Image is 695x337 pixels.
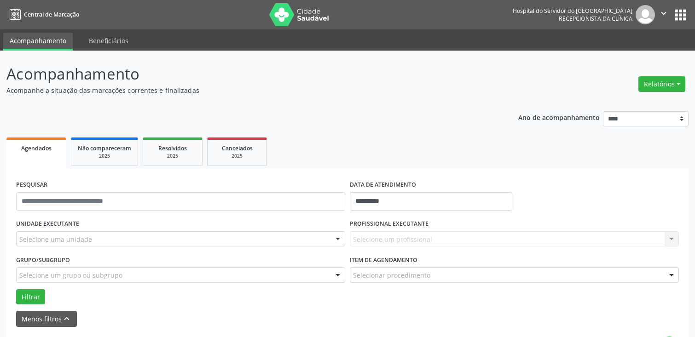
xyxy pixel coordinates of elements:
[222,144,253,152] span: Cancelados
[559,15,632,23] span: Recepcionista da clínica
[19,234,92,244] span: Selecione uma unidade
[16,253,70,267] label: Grupo/Subgrupo
[655,5,672,24] button: 
[513,7,632,15] div: Hospital do Servidor do [GEOGRAPHIC_DATA]
[518,111,600,123] p: Ano de acompanhamento
[353,270,430,280] span: Selecionar procedimento
[158,144,187,152] span: Resolvidos
[19,270,122,280] span: Selecione um grupo ou subgrupo
[24,11,79,18] span: Central de Marcação
[214,153,260,160] div: 2025
[16,217,79,231] label: UNIDADE EXECUTANTE
[82,33,135,49] a: Beneficiários
[350,253,417,267] label: Item de agendamento
[3,33,73,51] a: Acompanhamento
[6,86,484,95] p: Acompanhe a situação das marcações correntes e finalizadas
[16,311,77,327] button: Menos filtroskeyboard_arrow_up
[638,76,685,92] button: Relatórios
[62,314,72,324] i: keyboard_arrow_up
[78,144,131,152] span: Não compareceram
[659,8,669,18] i: 
[6,63,484,86] p: Acompanhamento
[78,153,131,160] div: 2025
[636,5,655,24] img: img
[150,153,196,160] div: 2025
[21,144,52,152] span: Agendados
[350,217,429,231] label: PROFISSIONAL EXECUTANTE
[6,7,79,22] a: Central de Marcação
[672,7,689,23] button: apps
[350,178,416,192] label: DATA DE ATENDIMENTO
[16,178,47,192] label: PESQUISAR
[16,289,45,305] button: Filtrar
